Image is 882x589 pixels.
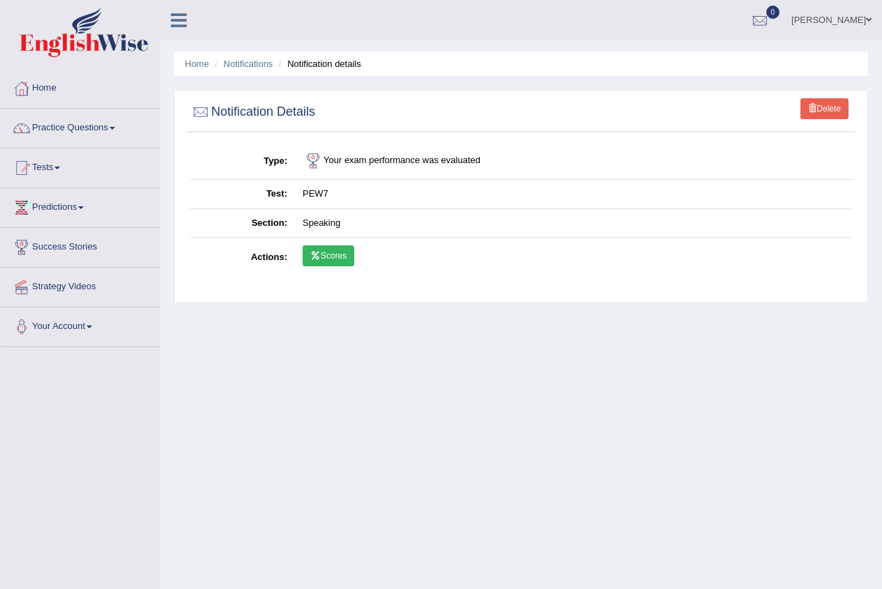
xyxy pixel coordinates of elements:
[224,59,273,69] a: Notifications
[1,307,160,342] a: Your Account
[190,238,295,278] th: Actions
[1,268,160,303] a: Strategy Videos
[295,143,852,180] td: Your exam performance was evaluated
[295,208,852,238] td: Speaking
[1,228,160,263] a: Success Stories
[1,188,160,223] a: Predictions
[275,57,361,70] li: Notification details
[190,102,315,123] h2: Notification Details
[303,245,354,266] a: Scores
[1,109,160,144] a: Practice Questions
[190,180,295,209] th: Test
[766,6,780,19] span: 0
[1,69,160,104] a: Home
[190,143,295,180] th: Type
[295,180,852,209] td: PEW7
[1,148,160,183] a: Tests
[185,59,209,69] a: Home
[190,208,295,238] th: Section
[800,98,849,119] a: Delete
